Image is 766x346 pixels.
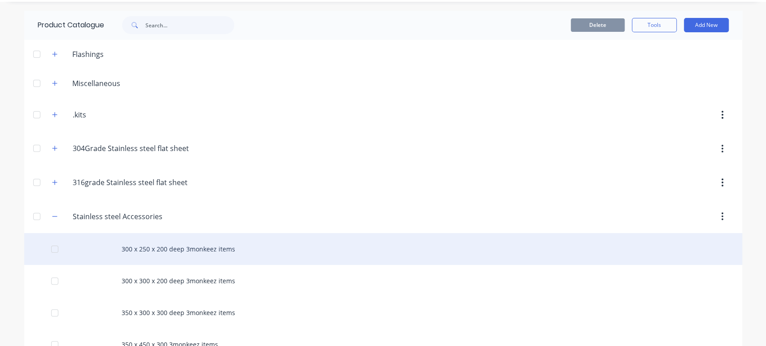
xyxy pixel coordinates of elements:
div: Miscellaneous [65,78,127,89]
button: Tools [632,18,677,32]
div: 300 x 250 x 200 deep 3monkeez items [24,233,742,265]
input: Enter category name [73,211,179,222]
input: Enter category name [73,143,190,154]
button: Add New [684,18,729,32]
div: Flashings [65,49,111,60]
div: 300 x 300 x 200 deep 3monkeez items [24,265,742,297]
div: Product Catalogue [24,11,104,39]
div: 350 x 300 x 300 deep 3monkeez items [24,297,742,329]
input: Enter category name [73,109,179,120]
input: Enter category name [73,177,189,188]
input: Search... [145,16,234,34]
button: Delete [571,18,625,32]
